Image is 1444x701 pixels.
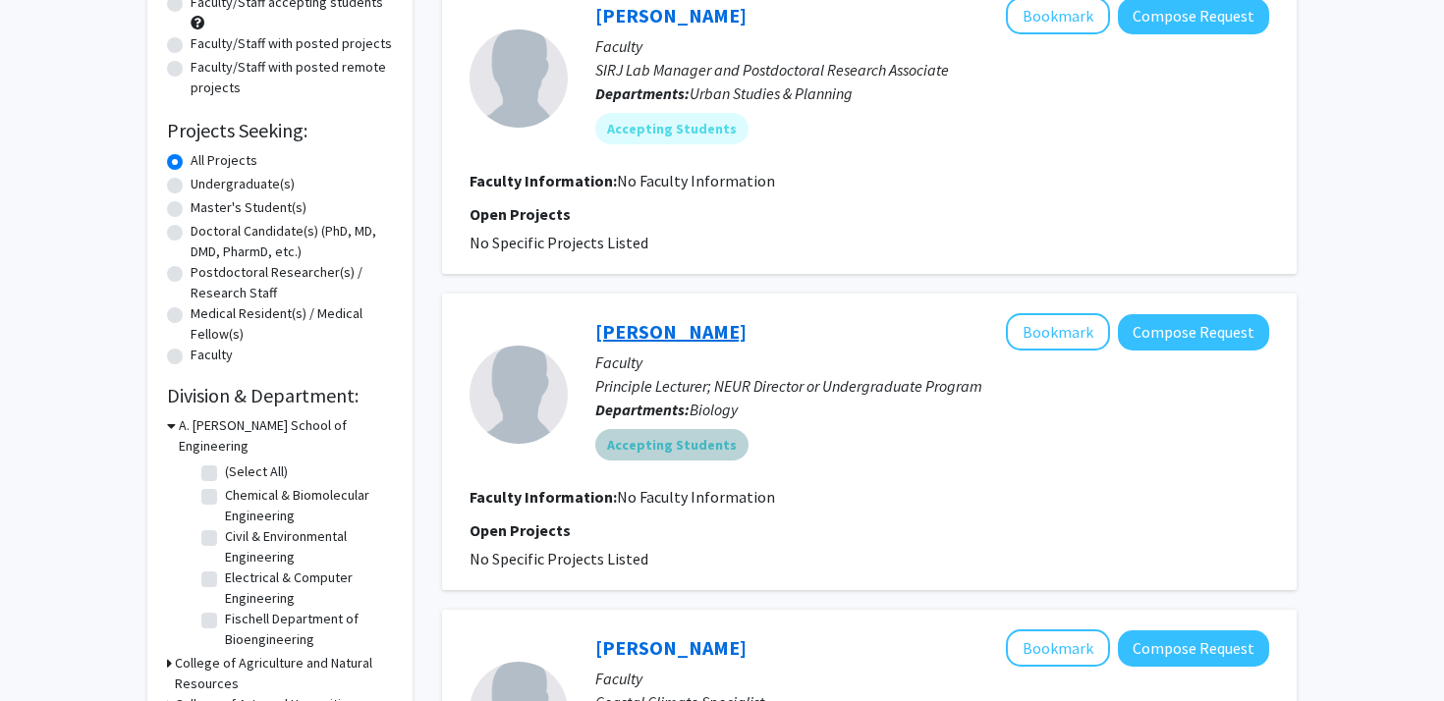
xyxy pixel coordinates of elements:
[225,485,388,526] label: Chemical & Biomolecular Engineering
[470,518,1269,542] p: Open Projects
[690,400,738,419] span: Biology
[595,400,690,419] b: Departments:
[191,174,295,194] label: Undergraduate(s)
[595,635,747,660] a: [PERSON_NAME]
[1006,629,1110,667] button: Add Kayle Krieg to Bookmarks
[15,613,83,686] iframe: Chat
[191,57,393,98] label: Faculty/Staff with posted remote projects
[595,83,690,103] b: Departments:
[191,150,257,171] label: All Projects
[175,653,393,694] h3: College of Agriculture and Natural Resources
[191,345,233,365] label: Faculty
[225,567,388,609] label: Electrical & Computer Engineering
[191,221,393,262] label: Doctoral Candidate(s) (PhD, MD, DMD, PharmD, etc.)
[167,119,393,142] h2: Projects Seeking:
[595,374,1269,398] p: Principle Lecturer; NEUR Director or Undergraduate Program
[595,3,747,27] a: [PERSON_NAME]
[1006,313,1110,350] button: Add Hilary Bierman to Bookmarks
[225,650,388,691] label: Materials Science & Engineering
[191,197,306,218] label: Master's Student(s)
[1118,630,1269,667] button: Compose Request to Kayle Krieg
[595,319,747,344] a: [PERSON_NAME]
[595,667,1269,690] p: Faculty
[191,262,393,303] label: Postdoctoral Researcher(s) / Research Staff
[595,350,1269,374] p: Faculty
[225,526,388,567] label: Civil & Environmental Engineering
[470,233,648,252] span: No Specific Projects Listed
[1118,314,1269,350] button: Compose Request to Hilary Bierman
[595,34,1269,58] p: Faculty
[595,58,1269,81] p: SIRJ Lab Manager and Postdoctoral Research Associate
[617,171,775,190] span: No Faculty Information
[179,415,393,457] h3: A. [PERSON_NAME] School of Engineering
[470,549,648,568] span: No Specific Projects Listed
[167,384,393,407] h2: Division & Department:
[595,113,749,144] mat-chip: Accepting Students
[191,303,393,345] label: Medical Resident(s) / Medical Fellow(s)
[191,33,392,54] label: Faculty/Staff with posted projects
[470,171,617,190] b: Faculty Information:
[595,429,749,460] mat-chip: Accepting Students
[690,83,853,103] span: Urban Studies & Planning
[617,487,775,507] span: No Faculty Information
[470,202,1269,226] p: Open Projects
[470,487,617,507] b: Faculty Information:
[225,461,288,482] label: (Select All)
[225,609,388,650] label: Fischell Department of Bioengineering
